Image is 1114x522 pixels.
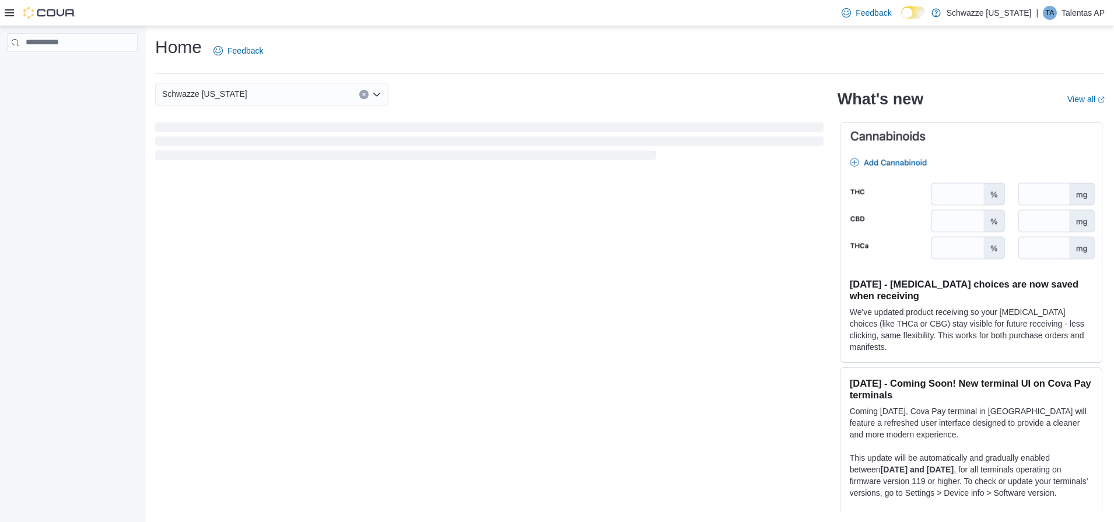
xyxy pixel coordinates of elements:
button: Clear input [359,90,369,99]
span: Loading [155,125,824,162]
span: Schwazze [US_STATE] [162,87,247,101]
p: Talentas AP [1062,6,1105,20]
h3: [DATE] - [MEDICAL_DATA] choices are now saved when receiving [850,278,1092,302]
h3: [DATE] - Coming Soon! New terminal UI on Cova Pay terminals [850,377,1092,401]
nav: Complex example [7,54,138,82]
h1: Home [155,36,202,59]
span: Feedback [856,7,891,19]
a: Feedback [209,39,268,62]
button: Open list of options [372,90,381,99]
p: | [1036,6,1038,20]
a: View allExternal link [1067,94,1105,104]
a: Feedback [837,1,896,24]
p: Coming [DATE], Cova Pay terminal in [GEOGRAPHIC_DATA] will feature a refreshed user interface des... [850,405,1092,440]
strong: [DATE] and [DATE] [881,465,954,474]
p: We've updated product receiving so your [MEDICAL_DATA] choices (like THCa or CBG) stay visible fo... [850,306,1092,353]
h2: What's new [838,90,923,108]
span: TA [1046,6,1054,20]
svg: External link [1098,96,1105,103]
p: This update will be automatically and gradually enabled between , for all terminals operating on ... [850,452,1092,499]
img: Cova [23,7,76,19]
div: Talentas AP [1043,6,1057,20]
input: Dark Mode [901,6,926,19]
p: Schwazze [US_STATE] [947,6,1032,20]
span: Feedback [227,45,263,57]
